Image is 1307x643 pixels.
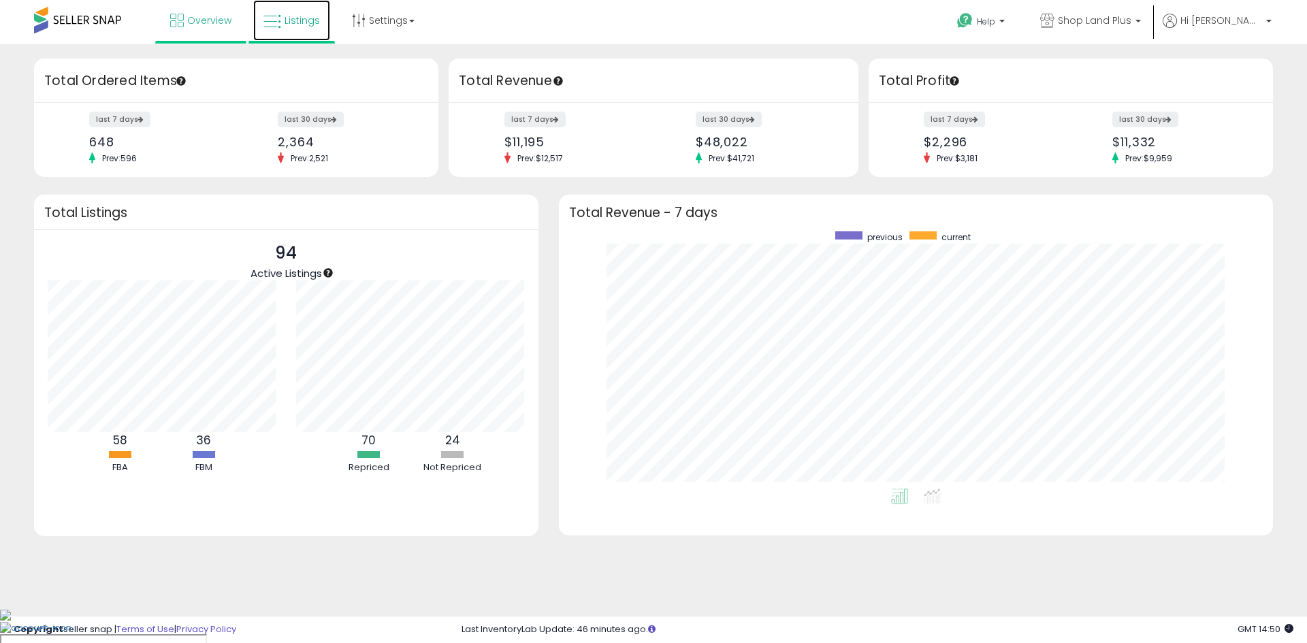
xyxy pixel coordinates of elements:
b: 36 [196,432,211,448]
label: last 7 days [924,112,985,127]
div: Tooltip anchor [948,75,961,87]
span: Prev: $9,959 [1118,152,1179,164]
div: 648 [89,135,226,149]
label: last 7 days [504,112,566,127]
a: Help [946,2,1018,44]
div: Repriced [328,461,410,474]
span: Prev: 596 [95,152,144,164]
label: last 7 days [89,112,150,127]
h3: Total Ordered Items [44,71,428,90]
label: last 30 days [278,112,344,127]
h3: Total Revenue - 7 days [569,208,1263,218]
h3: Total Profit [879,71,1263,90]
span: Prev: $12,517 [511,152,570,164]
div: FBA [79,461,161,474]
div: Not Repriced [412,461,494,474]
span: Listings [285,14,320,27]
p: 94 [251,240,322,266]
a: Hi [PERSON_NAME] [1163,14,1272,44]
div: $2,296 [924,135,1061,149]
h3: Total Revenue [459,71,848,90]
span: Hi [PERSON_NAME] [1180,14,1262,27]
span: Prev: $41,721 [702,152,761,164]
span: Overview [187,14,231,27]
b: 70 [361,432,376,448]
div: Tooltip anchor [322,267,334,279]
span: Active Listings [251,266,322,280]
span: current [941,231,971,243]
h3: Total Listings [44,208,528,218]
div: $11,195 [504,135,643,149]
span: Prev: 2,521 [284,152,335,164]
div: $48,022 [696,135,835,149]
div: Tooltip anchor [175,75,187,87]
i: Get Help [956,12,973,29]
span: Shop Land Plus [1058,14,1131,27]
div: $11,332 [1112,135,1249,149]
span: Help [977,16,995,27]
span: previous [867,231,903,243]
label: last 30 days [1112,112,1178,127]
b: 24 [445,432,460,448]
div: Tooltip anchor [552,75,564,87]
label: last 30 days [696,112,762,127]
span: Prev: $3,181 [930,152,984,164]
div: 2,364 [278,135,415,149]
b: 58 [113,432,127,448]
div: FBM [163,461,244,474]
